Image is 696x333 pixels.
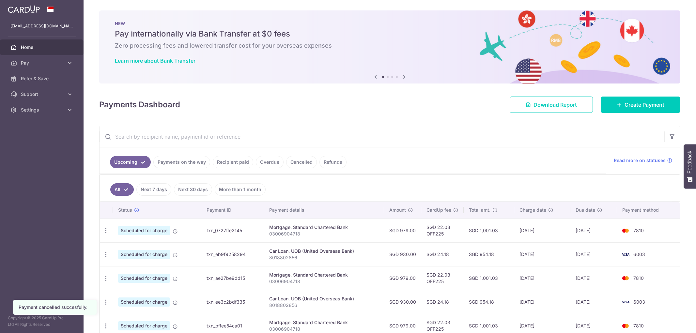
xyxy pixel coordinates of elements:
[464,219,514,242] td: SGD 1,001.03
[215,183,266,196] a: More than 1 month
[570,242,617,266] td: [DATE]
[514,242,570,266] td: [DATE]
[464,242,514,266] td: SGD 954.18
[118,321,170,330] span: Scheduled for charge
[514,219,570,242] td: [DATE]
[136,183,171,196] a: Next 7 days
[201,202,264,219] th: Payment ID
[619,298,632,306] img: Bank Card
[614,157,666,164] span: Read more on statuses
[264,202,384,219] th: Payment details
[384,290,421,314] td: SGD 930.00
[269,231,379,237] p: 03006904718
[421,242,464,266] td: SGD 24.18
[21,91,64,98] span: Support
[534,101,577,109] span: Download Report
[510,97,593,113] a: Download Report
[684,144,696,189] button: Feedback - Show survey
[570,266,617,290] td: [DATE]
[619,250,632,258] img: Bank Card
[10,23,73,29] p: [EMAIL_ADDRESS][DOMAIN_NAME]
[421,266,464,290] td: SGD 22.03 OFF225
[100,126,664,147] input: Search by recipient name, payment id or reference
[654,313,689,330] iframe: Opens a widget where you can find more information
[269,319,379,326] div: Mortgage. Standard Chartered Bank
[619,322,632,330] img: Bank Card
[118,226,170,235] span: Scheduled for charge
[19,304,91,310] div: Payment cancelled succesfully.
[118,250,170,259] span: Scheduled for charge
[153,156,210,168] a: Payments on the way
[286,156,317,168] a: Cancelled
[269,295,379,302] div: Car Loan. UOB (United Overseas Bank)
[464,290,514,314] td: SGD 954.18
[118,207,132,213] span: Status
[570,290,617,314] td: [DATE]
[118,297,170,307] span: Scheduled for charge
[576,207,595,213] span: Due date
[269,302,379,309] p: 8018802856
[687,151,693,174] span: Feedback
[519,207,546,213] span: Charge date
[115,29,665,39] h5: Pay internationally via Bank Transfer at $0 fees
[619,227,632,235] img: Bank Card
[8,5,40,13] img: CardUp
[21,60,64,66] span: Pay
[21,107,64,113] span: Settings
[201,266,264,290] td: txn_ae27be9dd15
[118,274,170,283] span: Scheduled for charge
[514,290,570,314] td: [DATE]
[384,242,421,266] td: SGD 930.00
[319,156,347,168] a: Refunds
[384,219,421,242] td: SGD 979.00
[633,251,645,257] span: 6003
[570,219,617,242] td: [DATE]
[201,290,264,314] td: txn_ee3c2bdf335
[201,242,264,266] td: txn_eb9f9258294
[633,275,644,281] span: 7810
[213,156,253,168] a: Recipient paid
[115,57,195,64] a: Learn more about Bank Transfer
[633,228,644,233] span: 7810
[633,323,644,328] span: 7810
[464,266,514,290] td: SGD 1,001.03
[269,248,379,254] div: Car Loan. UOB (United Overseas Bank)
[617,202,680,219] th: Payment method
[99,10,680,83] img: Bank transfer banner
[614,157,672,164] a: Read more on statuses
[256,156,284,168] a: Overdue
[514,266,570,290] td: [DATE]
[421,219,464,242] td: SGD 22.03 OFF225
[384,266,421,290] td: SGD 979.00
[115,42,665,50] h6: Zero processing fees and lowered transfer cost for your overseas expenses
[21,75,64,82] span: Refer & Save
[389,207,406,213] span: Amount
[633,299,645,305] span: 6003
[201,219,264,242] td: txn_0727ffe2145
[601,97,680,113] a: Create Payment
[619,274,632,282] img: Bank Card
[269,326,379,332] p: 03006904718
[99,99,180,111] h4: Payments Dashboard
[269,224,379,231] div: Mortgage. Standard Chartered Bank
[174,183,212,196] a: Next 30 days
[269,254,379,261] p: 8018802856
[426,207,451,213] span: CardUp fee
[269,272,379,278] div: Mortgage. Standard Chartered Bank
[269,278,379,285] p: 03006904718
[625,101,664,109] span: Create Payment
[110,183,134,196] a: All
[469,207,490,213] span: Total amt.
[115,21,665,26] p: NEW
[110,156,151,168] a: Upcoming
[421,290,464,314] td: SGD 24.18
[21,44,64,51] span: Home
